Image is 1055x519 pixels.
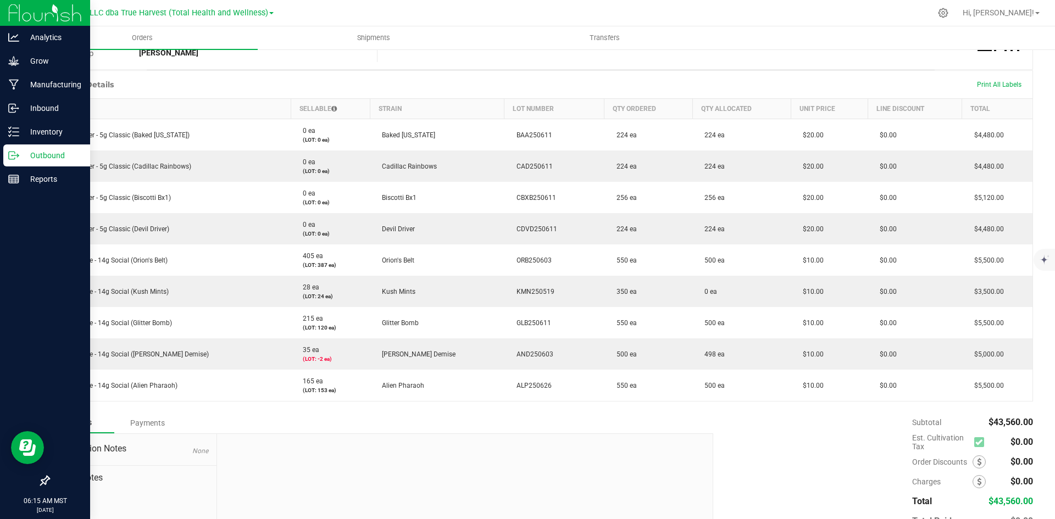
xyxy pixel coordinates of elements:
strong: [PERSON_NAME] [139,48,198,57]
span: 215 ea [297,315,323,322]
span: $0.00 [874,382,897,389]
span: 165 ea [297,377,323,385]
div: Payments [114,413,180,433]
th: Line Discount [868,99,962,119]
span: Devil Driver [376,225,415,233]
span: $0.00 [1010,437,1033,447]
span: $43,560.00 [989,417,1033,427]
span: $10.00 [797,288,824,295]
span: 0 ea [699,288,717,295]
span: SG - Shake - 14g Social (Glitter Bomb) [56,319,172,327]
span: Cadillac Rainbows [376,163,437,170]
span: $3,500.00 [969,288,1004,295]
p: [DATE] [5,506,85,514]
span: 500 ea [699,256,725,264]
p: Outbound [19,149,85,162]
span: ALP250626 [511,382,552,389]
span: KMN250519 [511,288,554,295]
span: SG - Shake - 14g Social (Orion's Belt) [56,256,168,264]
p: Analytics [19,31,85,44]
p: 06:15 AM MST [5,496,85,506]
span: $0.00 [874,288,897,295]
a: Shipments [258,26,489,49]
p: (LOT: 153 ea) [297,386,363,394]
span: 550 ea [611,256,637,264]
span: $20.00 [797,194,824,202]
span: SG - Shake - 14g Social (Alien Pharaoh) [56,382,177,389]
a: Orders [26,26,258,49]
span: CAD250611 [511,163,553,170]
span: 224 ea [611,225,637,233]
p: (LOT: 0 ea) [297,198,363,207]
th: Unit Price [791,99,868,119]
span: 28 ea [297,283,319,291]
span: Total [912,496,932,506]
span: 0 ea [297,158,315,166]
span: 405 ea [297,252,323,260]
span: 0 ea [297,127,315,135]
span: Subtotal [912,418,941,427]
a: Transfers [489,26,720,49]
iframe: Resource center [11,431,44,464]
span: 500 ea [611,350,637,358]
span: $0.00 [874,319,897,327]
span: $20.00 [797,131,824,139]
span: None [192,447,208,455]
p: (LOT: 120 ea) [297,323,363,332]
span: $5,500.00 [969,256,1004,264]
span: $4,480.00 [969,163,1004,170]
span: Glitter Bomb [376,319,419,327]
p: (LOT: 0 ea) [297,167,363,175]
span: $0.00 [874,350,897,358]
p: Reports [19,172,85,186]
th: Strain [370,99,504,119]
span: $5,500.00 [969,319,1004,327]
p: Inventory [19,125,85,138]
span: 224 ea [699,225,725,233]
th: Item [49,99,291,119]
th: Lot Number [504,99,604,119]
div: Manage settings [936,8,950,18]
span: 550 ea [611,382,637,389]
span: $0.00 [874,194,897,202]
span: $0.00 [1010,476,1033,487]
p: (LOT: 0 ea) [297,136,363,144]
th: Total [962,99,1032,119]
span: $4,480.00 [969,131,1004,139]
span: Alien Pharaoh [376,382,424,389]
span: $5,120.00 [969,194,1004,202]
span: Baked [US_STATE] [376,131,435,139]
span: Orion's Belt [376,256,414,264]
span: DXR FINANCE 4 LLC dba True Harvest (Total Health and Wellness) [32,8,268,18]
span: 256 ea [611,194,637,202]
p: Inbound [19,102,85,115]
span: $5,500.00 [969,382,1004,389]
inline-svg: Analytics [8,32,19,43]
span: Order Notes [57,471,208,484]
span: Shipments [342,33,405,43]
span: 350 ea [611,288,637,295]
p: (LOT: 387 ea) [297,261,363,269]
span: CDVD250611 [511,225,557,233]
span: BAA250611 [511,131,552,139]
span: ORB250603 [511,256,552,264]
span: $10.00 [797,256,824,264]
p: Grow [19,54,85,68]
span: 256 ea [699,194,725,202]
span: 35 ea [297,346,319,354]
span: SG - Flower - 5g Classic (Cadillac Rainbows) [56,163,191,170]
inline-svg: Inbound [8,103,19,114]
span: Print All Labels [977,81,1021,88]
span: Destination Notes [57,442,208,455]
p: Manufacturing [19,78,85,91]
span: 224 ea [611,163,637,170]
inline-svg: Manufacturing [8,79,19,90]
inline-svg: Outbound [8,150,19,161]
span: Transfers [575,33,635,43]
inline-svg: Reports [8,174,19,185]
p: (LOT: 24 ea) [297,292,363,300]
span: 500 ea [699,319,725,327]
span: SG - Flower - 5g Classic (Devil Driver) [56,225,169,233]
span: $0.00 [874,131,897,139]
inline-svg: Inventory [8,126,19,137]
